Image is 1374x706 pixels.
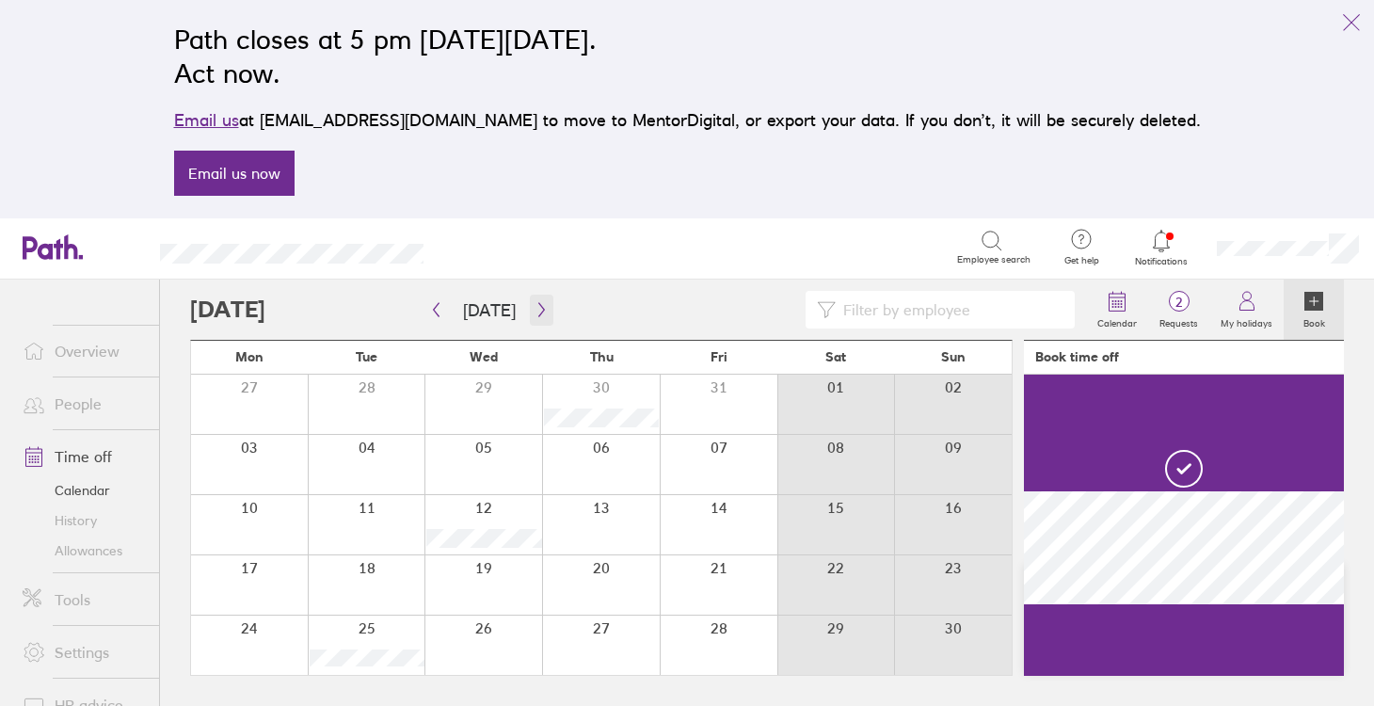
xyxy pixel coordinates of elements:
[8,505,159,536] a: History
[470,349,498,364] span: Wed
[1086,280,1148,340] a: Calendar
[356,349,377,364] span: Tue
[8,438,159,475] a: Time off
[1148,280,1209,340] a: 2Requests
[8,634,159,671] a: Settings
[941,349,966,364] span: Sun
[1209,280,1284,340] a: My holidays
[8,475,159,505] a: Calendar
[1051,255,1112,266] span: Get help
[590,349,614,364] span: Thu
[1209,313,1284,329] label: My holidays
[1148,313,1209,329] label: Requests
[8,581,159,618] a: Tools
[957,254,1030,265] span: Employee search
[448,295,531,326] button: [DATE]
[8,385,159,423] a: People
[474,238,522,255] div: Search
[8,332,159,370] a: Overview
[8,536,159,566] a: Allowances
[174,23,1201,90] h2: Path closes at 5 pm [DATE][DATE]. Act now.
[174,110,239,130] a: Email us
[174,107,1201,134] p: at [EMAIL_ADDRESS][DOMAIN_NAME] to move to MentorDigital, or export your data. If you don’t, it w...
[836,292,1063,328] input: Filter by employee
[1131,256,1192,267] span: Notifications
[711,349,727,364] span: Fri
[1035,349,1119,364] div: Book time off
[825,349,846,364] span: Sat
[1284,280,1344,340] a: Book
[174,151,295,196] a: Email us now
[1148,295,1209,310] span: 2
[1086,313,1148,329] label: Calendar
[1292,313,1336,329] label: Book
[235,349,264,364] span: Mon
[1131,228,1192,267] a: Notifications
